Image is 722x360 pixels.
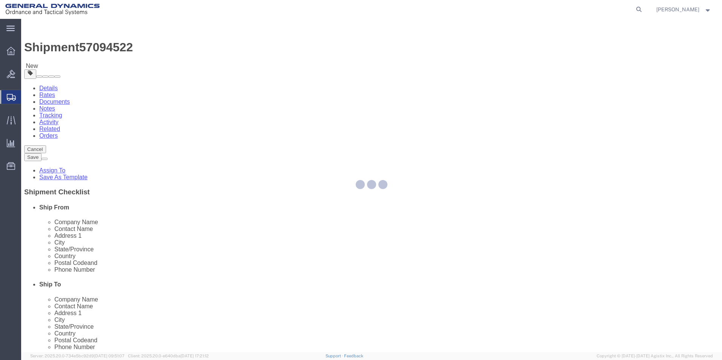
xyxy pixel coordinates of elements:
[326,354,344,358] a: Support
[30,354,125,358] span: Server: 2025.20.0-734e5bc92d9
[128,354,209,358] span: Client: 2025.20.0-e640dba
[180,354,209,358] span: [DATE] 17:21:12
[656,5,699,14] span: Nicole Byrnes
[344,354,363,358] a: Feedback
[94,354,125,358] span: [DATE] 09:51:07
[597,353,713,359] span: Copyright © [DATE]-[DATE] Agistix Inc., All Rights Reserved
[656,5,712,14] button: [PERSON_NAME]
[5,4,100,15] img: logo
